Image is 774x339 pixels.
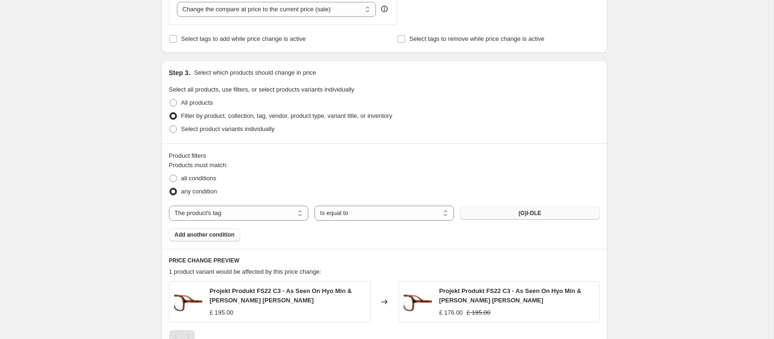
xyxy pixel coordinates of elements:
[169,68,191,77] h2: Step 3.
[181,35,306,42] span: Select tags to add while price change is active
[194,68,316,77] p: Select which products should change in price
[181,188,217,195] span: any condition
[518,209,541,217] span: (G)I-DLE
[409,35,544,42] span: Select tags to remove while price change is active
[169,268,322,275] span: 1 product variant would be affected by this price change:
[181,175,216,182] span: all conditions
[181,99,213,106] span: All products
[467,309,490,316] span: £ 195.00
[404,288,432,316] img: projekt-produkt-fs22-c3-hd-1_80x.jpg
[439,309,463,316] span: £ 176.00
[169,86,354,93] span: Select all products, use filters, or select products variants individually
[169,162,228,169] span: Products must match:
[169,151,600,161] div: Product filters
[175,231,235,239] span: Add another condition
[439,287,582,304] span: Projekt Produkt FS22 C3 - As Seen On Hyo Min & [PERSON_NAME] [PERSON_NAME]
[210,309,234,316] span: £ 195.00
[169,257,600,264] h6: PRICE CHANGE PREVIEW
[174,288,202,316] img: projekt-produkt-fs22-c3-hd-1_80x.jpg
[380,4,389,14] div: help
[181,112,392,119] span: Filter by product, collection, tag, vendor, product type, variant title, or inventory
[460,207,599,220] button: (G)I-DLE
[181,125,275,132] span: Select product variants individually
[169,228,240,241] button: Add another condition
[210,287,352,304] span: Projekt Produkt FS22 C3 - As Seen On Hyo Min & [PERSON_NAME] [PERSON_NAME]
